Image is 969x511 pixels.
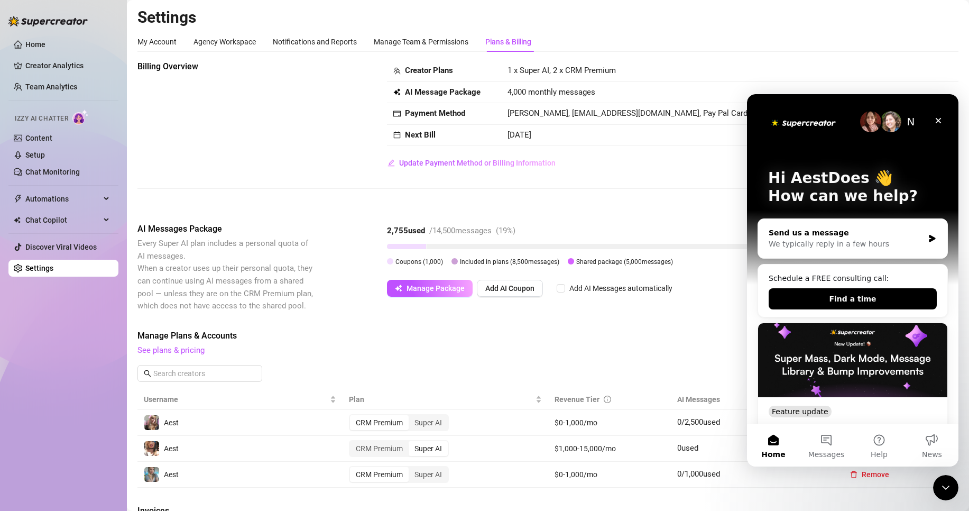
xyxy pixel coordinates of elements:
span: / 14,500 messages [429,226,492,235]
div: Super AI [409,441,448,456]
span: thunderbolt [14,195,22,203]
span: 0 used [677,443,698,453]
a: See plans & pricing [137,345,205,355]
button: Help [106,330,159,372]
span: Add AI Coupon [485,284,534,293]
div: segmented control [349,466,449,483]
span: Coupons ( 1,000 ) [395,258,443,266]
a: Settings [25,264,53,272]
a: Setup [25,151,45,159]
img: Aest [144,415,159,430]
th: Plan [343,389,548,410]
button: Update Payment Method or Billing Information [387,154,556,171]
iframe: Intercom live chat [747,94,958,467]
td: $0-1,000/mo [548,410,671,436]
span: Messages [61,357,98,364]
iframe: Intercom live chat [933,475,958,500]
strong: Payment Method [405,108,465,118]
span: search [144,370,151,377]
div: CRM Premium [350,467,409,482]
div: Add AI Messages automatically [569,282,672,294]
span: Username [144,394,328,405]
strong: 2,755 used [387,226,425,235]
button: Manage Package [387,280,473,297]
div: Super AI [409,415,448,430]
span: Update Payment Method or Billing Information [399,159,556,167]
span: Manage Plans & Accounts [137,330,816,342]
span: Aest [164,444,179,453]
strong: Creator Plans [405,66,453,75]
span: Revenue Tier [555,395,599,404]
strong: AI Message Package [405,87,481,97]
span: credit-card [393,110,401,117]
span: Help [124,357,141,364]
div: Feature update [22,312,85,323]
span: Aest [164,418,179,427]
a: Creator Analytics [25,57,110,74]
span: Every Super AI plan includes a personal quota of AI messages. When a creator uses up their person... [137,239,313,311]
span: 0 / 1,000 used [677,469,720,479]
div: Agency Workspace [193,36,256,48]
td: $1,000-15,000/mo [548,436,671,462]
span: Izzy AI Chatter [15,114,68,124]
div: CRM Premium [350,415,409,430]
img: Aest [144,467,159,482]
div: segmented control [349,440,449,457]
span: Manage Package [407,284,465,293]
img: Chat Copilot [14,216,21,224]
button: Add AI Coupon [477,280,543,297]
span: [PERSON_NAME], [EMAIL_ADDRESS][DOMAIN_NAME], Pay Pal Card ending in 2491 [507,108,800,118]
span: info-circle [604,396,611,403]
a: Discover Viral Videos [25,243,97,251]
span: Home [14,357,38,364]
button: Messages [53,330,106,372]
span: Chat Copilot [25,212,100,229]
div: segmented control [349,414,449,431]
span: calendar [393,131,401,139]
div: CRM Premium [350,441,409,456]
span: team [393,67,401,75]
span: News [175,357,195,364]
button: News [159,330,211,372]
img: Super Mass, Dark Mode, Message Library & Bump Improvements [11,229,200,303]
div: Close [182,17,201,36]
span: edit [387,159,395,167]
span: Plan [349,394,533,405]
th: AI Messages [671,389,835,410]
div: Super AI [409,467,448,482]
a: Content [25,134,52,142]
span: 1 x Super AI, 2 x CRM Premium [507,66,616,75]
span: 0 / 2,500 used [677,417,720,427]
a: Team Analytics [25,83,77,91]
span: AI Messages Package [137,223,315,235]
span: Remove [862,470,889,479]
th: Username [137,389,343,410]
div: My Account [137,36,177,48]
span: Included in plans ( 8,500 messages) [460,258,559,266]
div: Super Mass, Dark Mode, Message Library & Bump ImprovementsFeature update [11,229,201,374]
h2: Settings [137,7,958,28]
span: Shared package ( 5,000 messages) [576,258,673,266]
div: Plans & Billing [485,36,531,48]
a: Home [25,40,45,49]
span: ( 19 %) [496,226,515,235]
img: logo-BBDzfeDw.svg [8,16,88,26]
span: Aest [164,470,179,479]
div: Manage Team & Permissions [374,36,468,48]
td: $0-1,000/mo [548,462,671,488]
strong: Next Bill [405,130,436,140]
span: Automations [25,190,100,207]
a: Chat Monitoring [25,168,80,176]
span: 4,000 monthly messages [507,86,595,99]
